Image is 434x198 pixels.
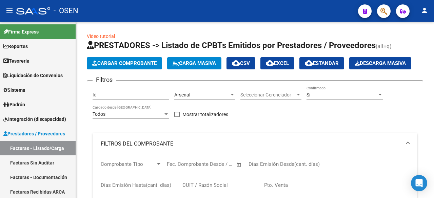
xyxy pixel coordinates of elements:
[3,101,25,108] span: Padrón
[3,130,65,137] span: Prestadores / Proveedores
[266,59,274,67] mat-icon: cloud_download
[3,86,25,94] span: Sistema
[266,60,289,66] span: EXCEL
[305,60,339,66] span: Estandar
[167,161,189,167] input: Start date
[307,92,310,97] span: Si
[3,57,29,65] span: Tesorería
[87,41,376,50] span: PRESTADORES -> Listado de CPBTs Emitidos por Prestadores / Proveedores
[195,161,228,167] input: End date
[299,57,344,69] button: Estandar
[5,6,14,15] mat-icon: menu
[349,57,411,69] button: Descarga Masiva
[182,110,228,118] span: Mostrar totalizadores
[240,92,295,98] span: Seleccionar Gerenciador
[260,57,294,69] button: EXCEL
[93,75,116,85] h3: Filtros
[232,60,250,66] span: CSV
[349,57,411,69] app-download-masive: Descarga masiva de comprobantes (adjuntos)
[3,72,63,79] span: Liquidación de Convenios
[3,43,28,50] span: Reportes
[3,28,39,36] span: Firma Express
[232,59,240,67] mat-icon: cloud_download
[93,111,105,117] span: Todos
[376,43,392,49] span: (alt+q)
[174,92,190,97] span: Arsenal
[355,60,406,66] span: Descarga Masiva
[3,115,66,123] span: Integración (discapacidad)
[411,175,427,191] div: Open Intercom Messenger
[235,161,243,169] button: Open calendar
[92,60,157,66] span: Cargar Comprobante
[173,60,216,66] span: Carga Masiva
[93,133,417,155] mat-expansion-panel-header: FILTROS DEL COMPROBANTE
[101,161,156,167] span: Comprobante Tipo
[54,3,78,18] span: - OSEN
[101,140,401,148] mat-panel-title: FILTROS DEL COMPROBANTE
[87,57,162,69] button: Cargar Comprobante
[87,34,115,39] a: Video tutorial
[167,57,221,69] button: Carga Masiva
[420,6,429,15] mat-icon: person
[305,59,313,67] mat-icon: cloud_download
[226,57,255,69] button: CSV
